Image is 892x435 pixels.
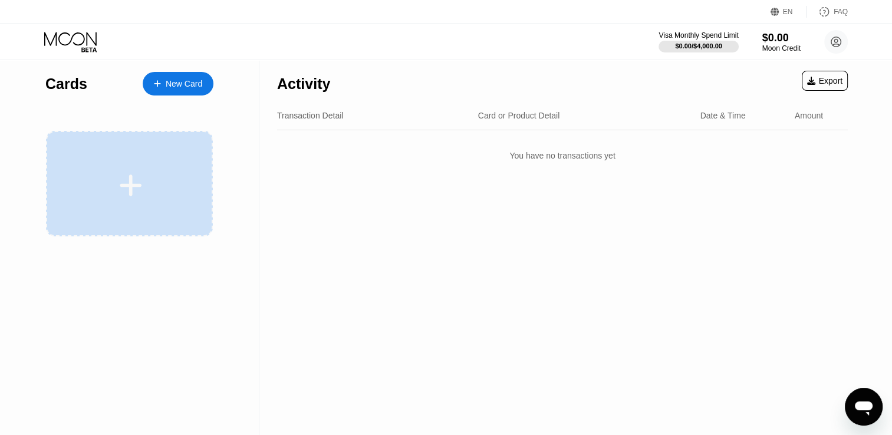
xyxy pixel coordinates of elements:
div: $0.00 / $4,000.00 [675,42,722,50]
div: Card or Product Detail [478,111,560,120]
div: Export [807,76,842,85]
div: Moon Credit [762,44,801,52]
div: FAQ [807,6,848,18]
div: Export [802,71,848,91]
div: Activity [277,75,330,93]
div: $0.00Moon Credit [762,32,801,52]
div: Visa Monthly Spend Limit [659,31,738,39]
div: You have no transactions yet [277,139,848,172]
div: EN [771,6,807,18]
div: New Card [143,72,213,95]
div: Amount [795,111,823,120]
div: Visa Monthly Spend Limit$0.00/$4,000.00 [659,31,738,52]
div: Cards [45,75,87,93]
div: $0.00 [762,32,801,44]
div: Date & Time [700,111,745,120]
iframe: Button to launch messaging window [845,388,883,426]
div: EN [783,8,793,16]
div: Transaction Detail [277,111,343,120]
div: FAQ [834,8,848,16]
div: New Card [166,79,202,89]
